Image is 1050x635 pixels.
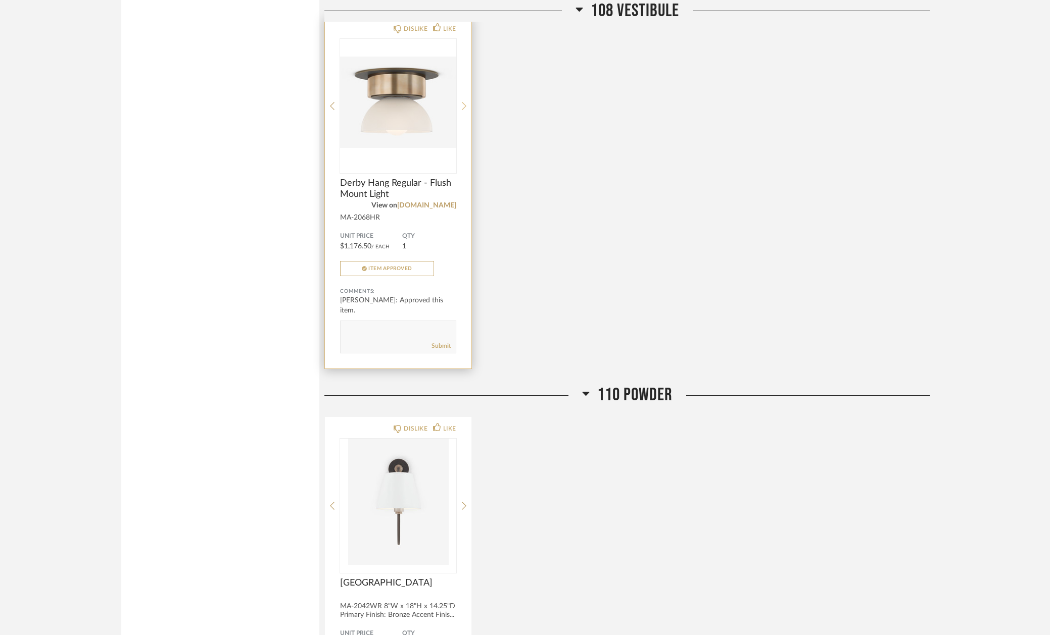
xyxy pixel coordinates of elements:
[402,232,456,240] span: QTY
[404,24,427,34] div: DISLIKE
[340,261,434,276] button: Item Approved
[371,202,397,209] span: View on
[402,243,406,250] span: 1
[443,24,456,34] div: LIKE
[340,39,456,165] img: undefined
[340,439,456,565] div: 0
[443,424,456,434] div: LIKE
[432,342,451,350] a: Submit
[340,602,456,619] div: MA-2042WR 8"W x 18"H x 14.25"D Primary Finish: Bronze Accent Finis...
[340,232,402,240] span: Unit Price
[340,295,456,315] div: [PERSON_NAME]: Approved this item.
[597,384,673,406] span: 110 POWDER
[340,286,456,296] div: Comments:
[371,244,390,249] span: / Each
[368,266,412,271] span: Item Approved
[340,439,456,565] img: undefined
[340,39,456,165] div: 0
[404,424,427,434] div: DISLIKE
[340,178,456,200] span: Derby Hang Regular - Flush Mount Light
[340,577,456,589] span: [GEOGRAPHIC_DATA]
[397,202,456,209] a: [DOMAIN_NAME]
[340,214,456,222] div: MA-2068HR
[340,243,371,250] span: $1,176.50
